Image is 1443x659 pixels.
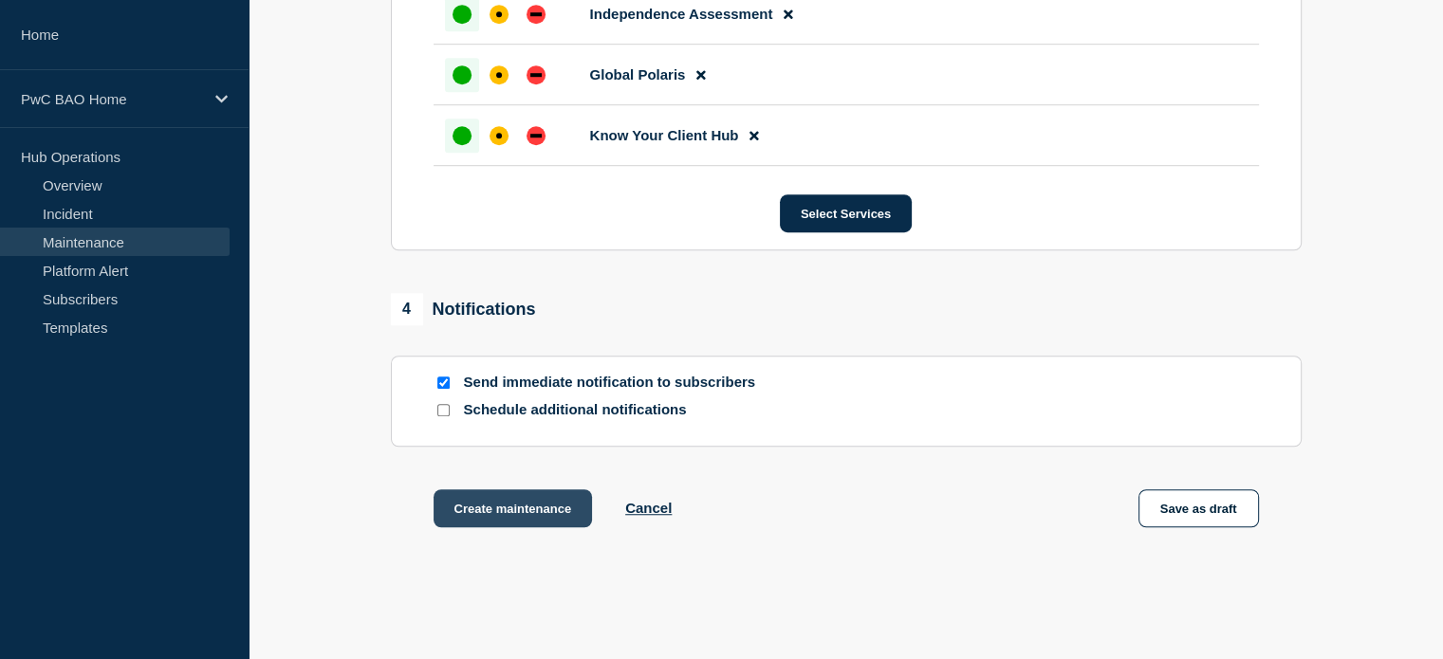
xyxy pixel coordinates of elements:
button: Select Services [780,194,912,232]
button: Cancel [625,500,672,516]
span: Know Your Client Hub [590,127,739,143]
p: PwC BAO Home [21,91,203,107]
input: Schedule additional notifications [437,404,450,416]
div: affected [490,5,509,24]
input: Send immediate notification to subscribers [437,376,450,389]
span: Global Polaris [590,66,686,82]
div: down [527,65,546,84]
div: affected [490,126,509,145]
button: Create maintenance [434,489,593,527]
p: Send immediate notification to subscribers [464,374,768,392]
div: up [453,5,472,24]
span: Independence Assessment [590,6,773,22]
p: Schedule additional notifications [464,401,768,419]
div: down [527,126,546,145]
div: up [453,126,472,145]
span: 4 [391,293,423,325]
div: Notifications [391,293,536,325]
div: down [527,5,546,24]
div: affected [490,65,509,84]
div: up [453,65,472,84]
button: Save as draft [1138,489,1259,527]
